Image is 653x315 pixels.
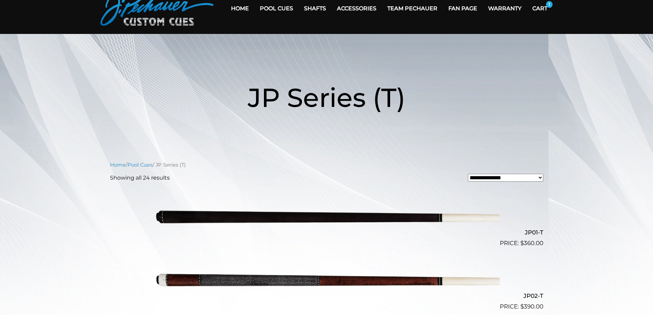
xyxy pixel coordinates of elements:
[110,162,126,168] a: Home
[128,162,153,168] a: Pool Cues
[110,187,543,248] a: JP01-T $360.00
[520,240,543,246] bdi: 360.00
[520,240,524,246] span: $
[110,289,543,302] h2: JP02-T
[248,82,406,113] span: JP Series (T)
[520,303,543,310] bdi: 390.00
[520,303,524,310] span: $
[110,226,543,239] h2: JP01-T
[468,174,543,182] select: Shop order
[154,187,500,245] img: JP01-T
[110,251,543,311] a: JP02-T $390.00
[154,251,500,308] img: JP02-T
[110,174,170,182] p: Showing all 24 results
[110,161,543,169] nav: Breadcrumb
